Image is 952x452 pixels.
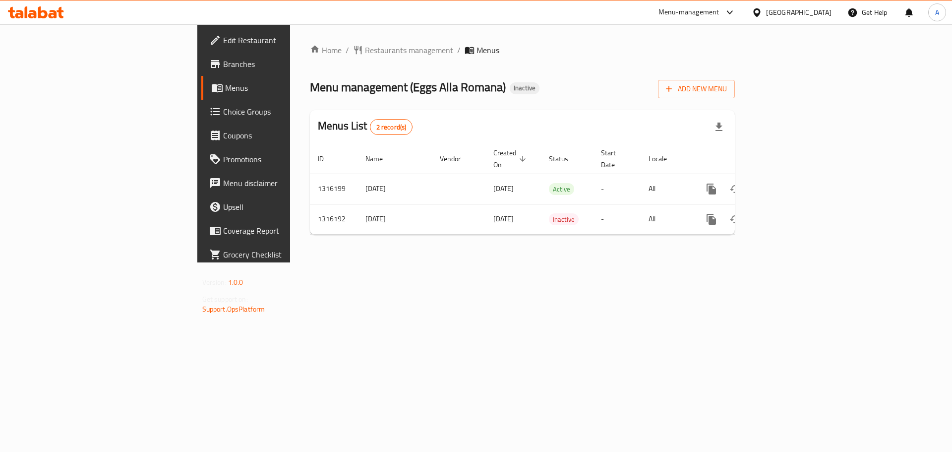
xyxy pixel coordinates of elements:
button: more [700,177,723,201]
th: Actions [692,144,803,174]
td: [DATE] [357,174,432,204]
a: Menu disclaimer [201,171,357,195]
li: / [457,44,461,56]
td: [DATE] [357,204,432,234]
div: Export file [707,115,731,139]
button: Change Status [723,207,747,231]
span: Inactive [549,214,579,225]
button: Add New Menu [658,80,735,98]
a: Grocery Checklist [201,243,357,266]
a: Choice Groups [201,100,357,124]
h2: Menus List [318,119,413,135]
span: Inactive [510,84,539,92]
span: Menu management ( Eggs Alla Romana ) [310,76,506,98]
span: Coupons [223,129,349,141]
span: Menus [225,82,349,94]
span: Branches [223,58,349,70]
button: more [700,207,723,231]
span: Created On [493,147,529,171]
span: [DATE] [493,182,514,195]
span: Add New Menu [666,83,727,95]
a: Restaurants management [353,44,453,56]
a: Edit Restaurant [201,28,357,52]
span: Edit Restaurant [223,34,349,46]
span: Upsell [223,201,349,213]
span: Status [549,153,581,165]
button: Change Status [723,177,747,201]
div: Inactive [549,213,579,225]
span: Restaurants management [365,44,453,56]
span: [DATE] [493,212,514,225]
td: - [593,174,641,204]
span: Promotions [223,153,349,165]
span: Version: [202,276,227,289]
span: 1.0.0 [228,276,243,289]
span: Vendor [440,153,474,165]
a: Menus [201,76,357,100]
span: Start Date [601,147,629,171]
a: Coupons [201,124,357,147]
span: Coverage Report [223,225,349,237]
a: Coverage Report [201,219,357,243]
span: Grocery Checklist [223,249,349,260]
a: Upsell [201,195,357,219]
td: - [593,204,641,234]
span: Get support on: [202,293,248,306]
span: 2 record(s) [370,123,413,132]
div: [GEOGRAPHIC_DATA] [766,7,832,18]
td: All [641,174,692,204]
a: Promotions [201,147,357,171]
span: Name [365,153,396,165]
span: Menus [476,44,499,56]
a: Branches [201,52,357,76]
table: enhanced table [310,144,803,235]
span: A [935,7,939,18]
span: Menu disclaimer [223,177,349,189]
span: ID [318,153,337,165]
span: Locale [649,153,680,165]
a: Support.OpsPlatform [202,303,265,316]
div: Total records count [370,119,413,135]
div: Menu-management [658,6,719,18]
td: All [641,204,692,234]
nav: breadcrumb [310,44,735,56]
div: Inactive [510,82,539,94]
span: Choice Groups [223,106,349,118]
span: Active [549,184,574,195]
